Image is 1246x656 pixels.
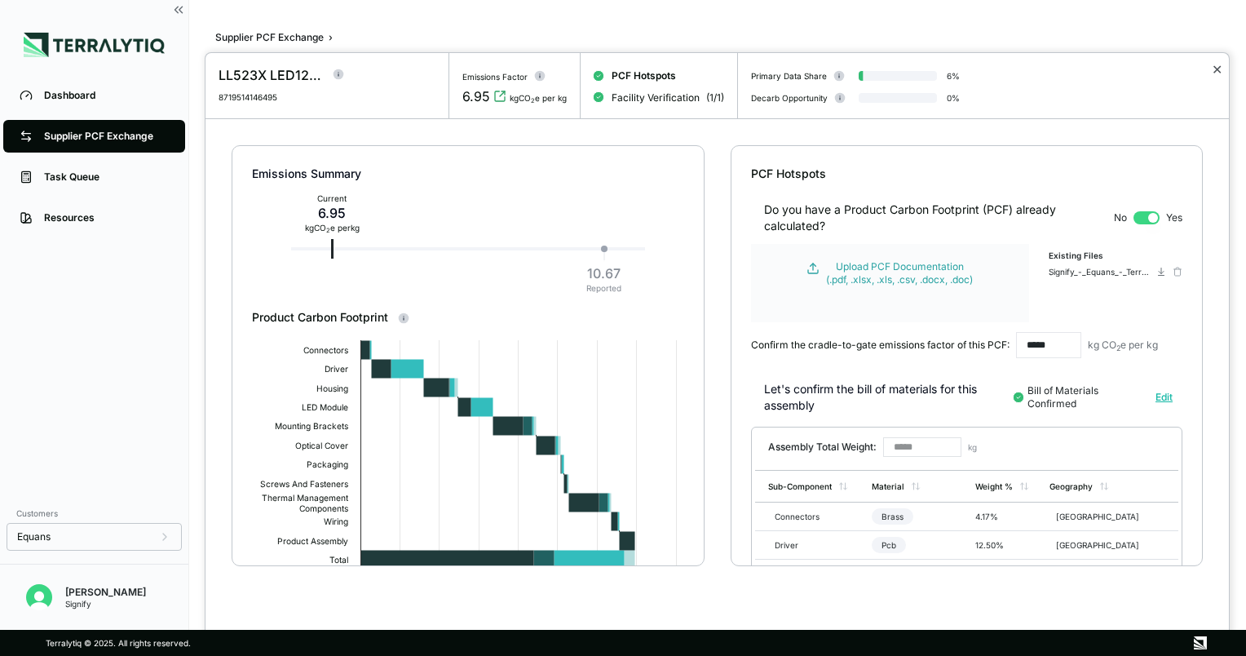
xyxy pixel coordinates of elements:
[612,91,700,104] span: Facility Verification
[275,421,348,432] text: Mounting Brackets
[1049,267,1166,277] button: Signify_-_Equans_-_Terralytiq_-_data_analysis.xlsx
[1049,508,1157,525] div: [GEOGRAPHIC_DATA]
[764,202,1107,234] div: Do you have a Product Carbon Footprint (PCF) already calculated?
[295,441,348,451] text: Optical Cover
[975,508,1023,525] div: 4.17 %
[252,166,683,182] div: Emissions Summary
[462,72,528,82] div: Emissions Factor
[324,516,348,527] text: Wiring
[277,536,348,547] text: Product Assembly
[975,481,1013,491] div: Weight %
[751,166,1182,182] div: PCF Hotspots
[762,260,1018,286] button: Upload PCF Documentation(.pdf, .xlsx, .xls, .csv, .docx, .doc)
[1049,267,1153,277] div: Signify_-_Equans_-_Terralytiq_-_data_analysis.xlsx
[764,381,1014,414] div: Let's confirm the bill of materials for this assembly
[947,71,960,81] div: 6 %
[975,537,1023,553] div: 12.50 %
[1114,211,1127,224] span: No
[493,90,506,103] svg: View audit trail
[305,203,360,223] div: 6.95
[612,69,676,82] span: PCF Hotspots
[1212,60,1222,79] button: Close
[872,481,904,491] div: Material
[586,283,621,293] div: Reported
[307,459,348,470] text: Packaging
[586,264,621,283] div: 10.67
[826,260,973,286] div: Upload PCF Documentation (.pdf, .xlsx, .xls, .csv, .docx, .doc)
[768,512,846,521] div: Connectors
[1049,250,1182,267] div: Existing Files
[219,65,323,85] div: LL523X LED123S/840 PSD PCO 7 VLC WH XA
[262,493,349,514] text: Thermal Management Components
[751,71,827,81] div: Primary Data Share
[768,481,832,491] div: Sub-Component
[1166,211,1182,224] span: Yes
[768,540,846,550] div: Driver
[968,442,977,452] span: kg
[706,91,724,104] span: ( 1 / 1 )
[751,339,1010,352] div: Confirm the cradle-to-gate emissions factor of this PCF:
[1049,481,1093,491] div: Geography
[510,93,567,103] div: kgCO e per kg
[305,193,360,203] div: Current
[326,227,330,234] sub: 2
[751,93,828,103] div: Decarb Opportunity
[462,86,490,106] div: 6.95
[260,479,348,489] text: Screws And Fasteners
[316,383,348,394] text: Housing
[872,537,906,553] div: Pcb
[1088,339,1158,352] div: kg CO e per kg
[303,345,348,355] text: Connectors
[219,92,336,102] div: 8719514146495
[1116,344,1120,352] sub: 2
[252,309,683,326] div: Product Carbon Footprint
[947,93,960,103] div: 0 %
[1049,537,1157,553] div: [GEOGRAPHIC_DATA]
[531,97,535,104] sub: 2
[768,441,877,454] h3: Assembly Total Weight:
[1027,384,1139,410] span: Bill of Materials Confirmed
[302,402,348,412] text: LED Module
[329,555,348,565] text: Total
[305,223,360,233] div: kg CO e per kg
[1146,386,1182,409] button: Edit
[325,364,348,374] text: Driver
[872,508,913,525] div: Brass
